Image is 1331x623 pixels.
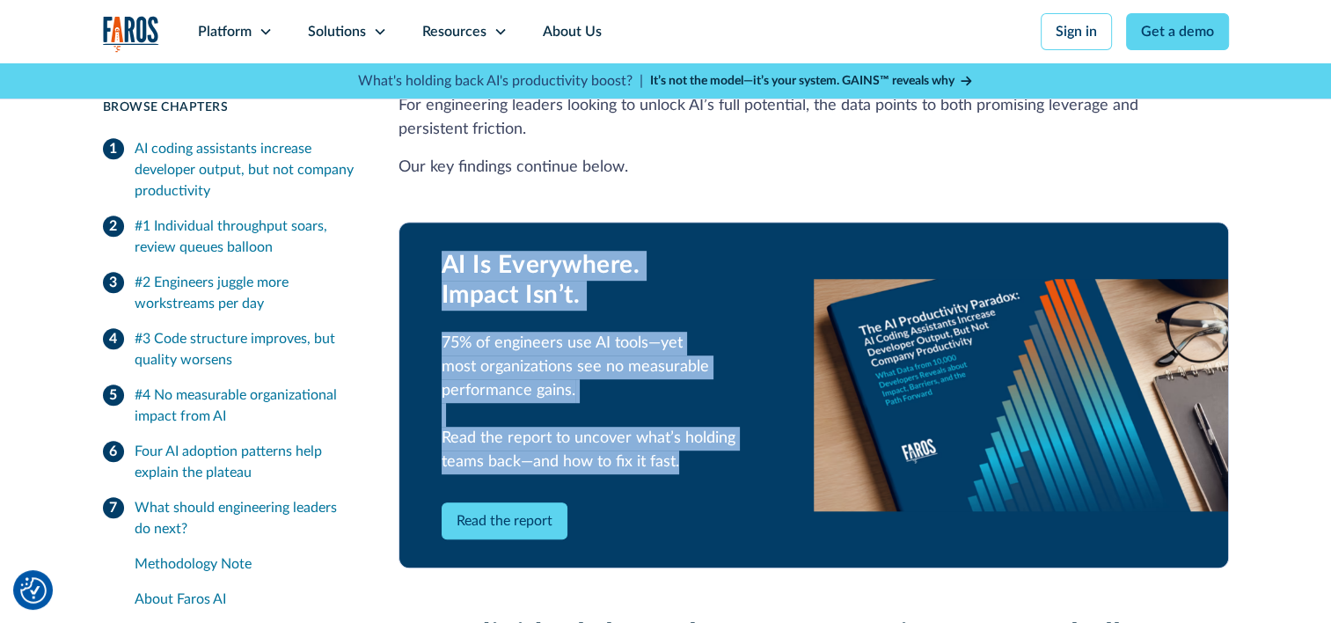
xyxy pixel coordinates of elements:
strong: It’s not the model—it’s your system. GAINS™ reveals why [650,75,954,87]
div: Methodology Note [135,553,356,575]
a: home [103,16,159,52]
a: What should engineering leaders do next? [103,490,356,546]
div: #3 Code structure improves, but quality worsens [135,328,356,370]
div: #1 Individual throughput soars, review queues balloon [135,216,356,258]
a: Four AI adoption patterns help explain the plateau [103,434,356,490]
a: Get a demo [1126,13,1229,50]
p: For engineering leaders looking to unlock AI’s full potential, the data points to both promising ... [399,94,1229,142]
p: Our key findings continue below. [399,156,1229,180]
a: Sign in [1041,13,1112,50]
a: #4 No measurable organizational impact from AI [103,377,356,434]
a: #3 Code structure improves, but quality worsens [103,321,356,377]
a: #1 Individual throughput soars, review queues balloon [103,209,356,265]
div: About Faros AI [135,589,356,610]
div: #4 No measurable organizational impact from AI [135,385,356,427]
a: AI coding assistants increase developer output, but not company productivity [103,131,356,209]
button: Cookie Settings [20,577,47,604]
div: Browse Chapters [103,99,356,117]
div: What should engineering leaders do next? [135,497,356,539]
div: 75% of engineers use AI tools—yet most organizations see no measurable performance gains. Read th... [442,332,772,474]
div: #2 Engineers juggle more workstreams per day [135,272,356,314]
div: Four AI adoption patterns help explain the plateau [135,441,356,483]
img: Revisit consent button [20,577,47,604]
img: Logo of the analytics and reporting company Faros. [103,16,159,52]
a: It’s not the model—it’s your system. GAINS™ reveals why [650,72,974,91]
a: #2 Engineers juggle more workstreams per day [103,265,356,321]
div: Resources [422,21,486,42]
p: What's holding back AI's productivity boost? | [358,70,643,92]
a: About Faros AI [135,582,356,617]
div: Solutions [308,21,366,42]
a: Read the report [442,502,567,539]
div: AI coding assistants increase developer output, but not company productivity [135,138,356,202]
img: AI Productivity Paradox Report 2025 [814,279,1228,511]
a: Methodology Note [135,546,356,582]
div: AI Is Everywhere. Impact Isn’t. [442,251,772,310]
div: Platform [198,21,252,42]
